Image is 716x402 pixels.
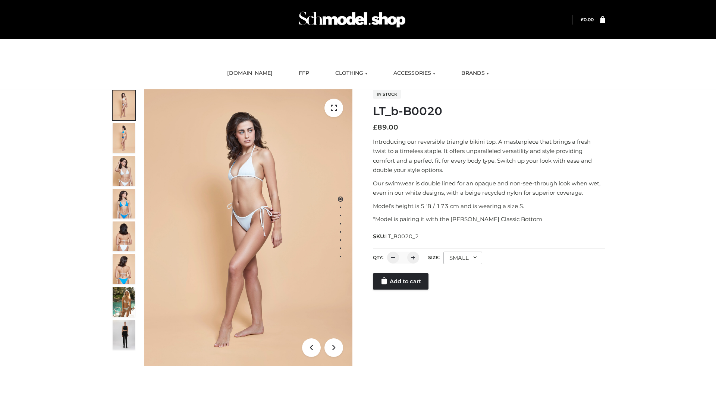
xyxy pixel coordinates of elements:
[144,89,352,366] img: LT_b-B0020
[113,287,135,317] img: Arieltop_CloudNine_AzureSky2.jpg
[296,5,408,34] img: Schmodel Admin 964
[113,320,135,350] img: 49df5f96394c49d8b5cbdcda3511328a.HD-1080p-2.5Mbps-49301101_thumbnail.jpg
[373,105,605,118] h1: LT_b-B0020
[373,273,428,290] a: Add to cart
[456,65,494,82] a: BRANDS
[222,65,278,82] a: [DOMAIN_NAME]
[373,201,605,211] p: Model’s height is 5 ‘8 / 173 cm and is wearing a size S.
[293,65,315,82] a: FFP
[443,252,482,264] div: SMALL
[385,233,419,240] span: LT_B0020_2
[373,123,377,131] span: £
[373,232,420,241] span: SKU:
[113,156,135,186] img: ArielClassicBikiniTop_CloudNine_AzureSky_OW114ECO_3-scaled.jpg
[373,123,398,131] bdi: 89.00
[428,255,440,260] label: Size:
[113,254,135,284] img: ArielClassicBikiniTop_CloudNine_AzureSky_OW114ECO_8-scaled.jpg
[113,221,135,251] img: ArielClassicBikiniTop_CloudNine_AzureSky_OW114ECO_7-scaled.jpg
[373,137,605,175] p: Introducing our reversible triangle bikini top. A masterpiece that brings a fresh twist to a time...
[113,123,135,153] img: ArielClassicBikiniTop_CloudNine_AzureSky_OW114ECO_2-scaled.jpg
[581,17,584,22] span: £
[388,65,441,82] a: ACCESSORIES
[373,255,383,260] label: QTY:
[330,65,373,82] a: CLOTHING
[373,90,401,99] span: In stock
[581,17,594,22] bdi: 0.00
[581,17,594,22] a: £0.00
[373,179,605,198] p: Our swimwear is double lined for an opaque and non-see-through look when wet, even in our white d...
[113,189,135,218] img: ArielClassicBikiniTop_CloudNine_AzureSky_OW114ECO_4-scaled.jpg
[113,90,135,120] img: ArielClassicBikiniTop_CloudNine_AzureSky_OW114ECO_1-scaled.jpg
[373,214,605,224] p: *Model is pairing it with the [PERSON_NAME] Classic Bottom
